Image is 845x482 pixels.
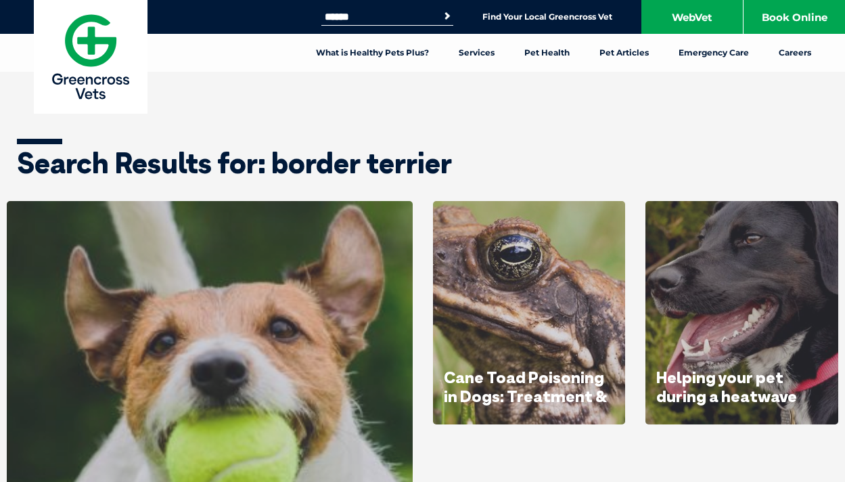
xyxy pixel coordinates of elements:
[17,149,829,177] h1: Search Results for: border terrier
[585,34,664,72] a: Pet Articles
[440,9,454,23] button: Search
[664,34,764,72] a: Emergency Care
[509,34,585,72] a: Pet Health
[482,12,612,22] a: Find Your Local Greencross Vet
[301,34,444,72] a: What is Healthy Pets Plus?
[444,367,607,424] a: Cane Toad Poisoning in Dogs: Treatment & Prevention
[764,34,826,72] a: Careers
[444,34,509,72] a: Services
[656,367,797,406] a: Helping your pet during a heatwave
